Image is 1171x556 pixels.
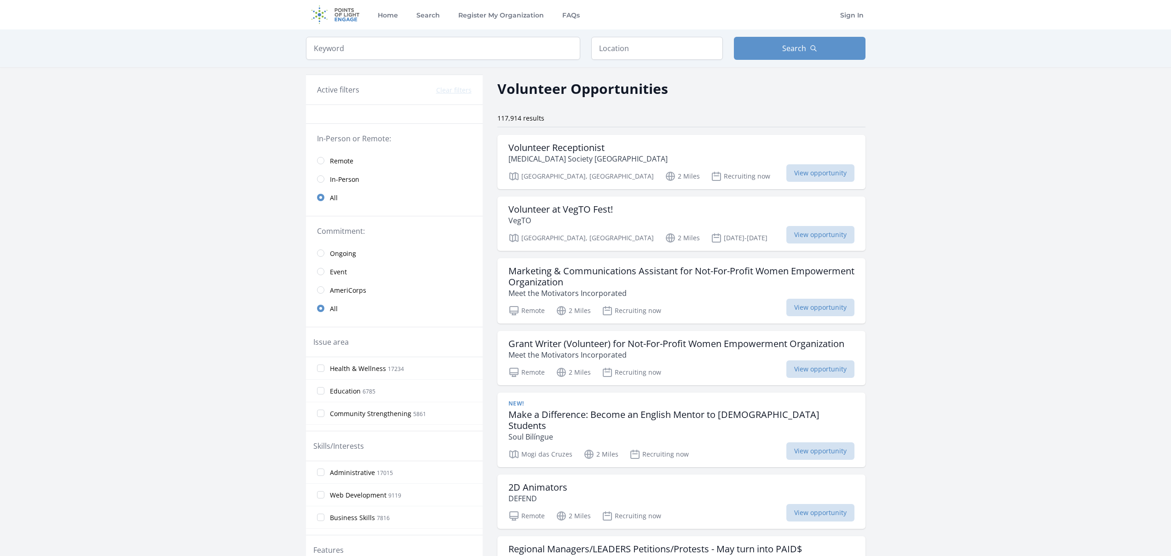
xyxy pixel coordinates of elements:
a: All [306,188,483,207]
input: Web Development 9119 [317,491,324,498]
a: Grant Writer (Volunteer) for Not-For-Profit Women Empowerment Organization Meet the Motivators In... [497,331,865,385]
a: Remote [306,151,483,170]
span: 9119 [388,492,401,499]
legend: Commitment: [317,226,472,237]
h2: Volunteer Opportunities [497,78,668,99]
a: Ongoing [306,244,483,262]
p: Meet the Motivators Incorporated [508,288,854,299]
p: 2 Miles [665,232,700,243]
a: In-Person [306,170,483,188]
h3: Volunteer at VegTO Fest! [508,204,613,215]
a: Marketing & Communications Assistant for Not-For-Profit Women Empowerment Organization Meet the M... [497,258,865,324]
span: Search [782,43,806,54]
h3: Volunteer Receptionist [508,142,668,153]
legend: Skills/Interests [313,440,364,452]
legend: Issue area [313,336,349,347]
p: [DATE]-[DATE] [711,232,767,243]
p: VegTO [508,215,613,226]
span: 5861 [413,410,426,418]
p: Meet the Motivators Incorporated [508,349,844,360]
p: Recruiting now [602,305,661,316]
a: Event [306,262,483,281]
h3: Regional Managers/LEADERS Petitions/Protests - May turn into PAID$ [508,544,802,555]
p: Soul Bilíngue [508,431,854,442]
h3: Make a Difference: Become an English Mentor to [DEMOGRAPHIC_DATA] Students [508,409,854,431]
span: In-Person [330,175,359,184]
h3: Active filters [317,84,359,95]
input: Keyword [306,37,580,60]
a: New! Make a Difference: Become an English Mentor to [DEMOGRAPHIC_DATA] Students Soul Bilíngue Mog... [497,393,865,467]
p: Recruiting now [602,510,661,521]
p: [MEDICAL_DATA] Society [GEOGRAPHIC_DATA] [508,153,668,164]
span: AmeriCorps [330,286,366,295]
p: Mogi das Cruzes [508,449,572,460]
span: Administrative [330,468,375,477]
input: Community Strengthening 5861 [317,410,324,417]
p: Recruiting now [629,449,689,460]
span: Event [330,267,347,277]
p: 2 Miles [556,367,591,378]
legend: In-Person or Remote: [317,133,472,144]
span: 117,914 results [497,114,544,122]
span: Education [330,387,361,396]
span: View opportunity [786,442,854,460]
h3: Grant Writer (Volunteer) for Not-For-Profit Women Empowerment Organization [508,338,844,349]
h3: 2D Animators [508,482,567,493]
span: 17015 [377,469,393,477]
span: All [330,304,338,313]
p: [GEOGRAPHIC_DATA], [GEOGRAPHIC_DATA] [508,171,654,182]
a: Volunteer at VegTO Fest! VegTO [GEOGRAPHIC_DATA], [GEOGRAPHIC_DATA] 2 Miles [DATE]-[DATE] View op... [497,197,865,251]
input: Administrative 17015 [317,469,324,476]
h3: Marketing & Communications Assistant for Not-For-Profit Women Empowerment Organization [508,266,854,288]
p: Recruiting now [602,367,661,378]
p: 2 Miles [556,510,591,521]
a: All [306,299,483,318]
p: DEFEND [508,493,567,504]
span: Ongoing [330,249,356,258]
input: Education 6785 [317,387,324,394]
p: Remote [508,510,545,521]
span: Health & Wellness [330,364,386,373]
p: 2 Miles [556,305,591,316]
a: AmeriCorps [306,281,483,299]
span: Business Skills [330,513,375,522]
button: Search [734,37,865,60]
a: 2D Animators DEFEND Remote 2 Miles Recruiting now View opportunity [497,475,865,529]
span: Remote [330,156,353,166]
p: 2 Miles [583,449,618,460]
span: All [330,193,338,203]
span: View opportunity [786,299,854,316]
p: [GEOGRAPHIC_DATA], [GEOGRAPHIC_DATA] [508,232,654,243]
input: Location [591,37,723,60]
input: Business Skills 7816 [317,514,324,521]
input: Health & Wellness 17234 [317,365,324,372]
span: 7816 [377,514,390,522]
legend: Features [313,544,344,556]
p: 2 Miles [665,171,700,182]
span: 17234 [388,365,404,373]
span: View opportunity [786,360,854,378]
span: 6785 [363,388,375,395]
span: View opportunity [786,164,854,182]
span: New! [508,400,524,407]
p: Remote [508,367,545,378]
a: Volunteer Receptionist [MEDICAL_DATA] Society [GEOGRAPHIC_DATA] [GEOGRAPHIC_DATA], [GEOGRAPHIC_DA... [497,135,865,189]
span: View opportunity [786,226,854,243]
p: Recruiting now [711,171,770,182]
button: Clear filters [436,86,472,95]
span: Web Development [330,491,386,500]
span: View opportunity [786,504,854,521]
p: Remote [508,305,545,316]
span: Community Strengthening [330,409,411,418]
